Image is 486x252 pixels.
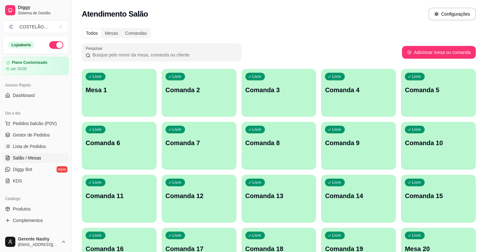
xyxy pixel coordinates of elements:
[13,166,32,173] span: Diggy Bot
[3,234,69,249] button: Gerente Nashy[EMAIL_ADDRESS][DOMAIN_NAME]
[3,20,69,33] button: Select a team
[252,180,261,185] p: Livre
[86,85,153,94] p: Mesa 1
[3,57,69,75] a: Plano Customizadoaté 26/09
[11,66,27,71] article: até 26/09
[82,69,157,117] button: LivreMesa 1
[86,138,153,147] p: Comanda 6
[252,74,261,79] p: Livre
[49,41,63,49] button: Alterar Status
[3,3,69,18] a: DiggySistema de Gestão
[101,29,121,38] div: Mesas
[8,41,35,48] div: Loja aberta
[18,236,58,242] span: Gerente Nashy
[3,118,69,129] button: Pedidos balcão (PDV)
[13,178,22,184] span: KDS
[401,122,476,170] button: LivreComanda 10
[122,29,150,38] div: Comandas
[332,180,341,185] p: Livre
[3,215,69,226] a: Complementos
[3,141,69,152] a: Lista de Pedidos
[13,206,31,212] span: Produtos
[3,164,69,174] a: Diggy Botnovo
[245,85,312,94] p: Comanda 3
[93,233,102,238] p: Livre
[3,90,69,100] a: Dashboard
[401,69,476,117] button: LivreComanda 5
[405,191,472,200] p: Comanda 15
[93,74,102,79] p: Livre
[93,180,102,185] p: Livre
[412,74,421,79] p: Livre
[18,11,66,16] span: Sistema de Gestão
[3,194,69,204] div: Catálogo
[19,24,48,30] div: COSTELÃO ...
[162,69,236,117] button: LivreComanda 2
[245,138,312,147] p: Comanda 8
[93,127,102,132] p: Livre
[162,122,236,170] button: LivreComanda 7
[82,29,101,38] div: Todos
[13,92,35,99] span: Dashboard
[166,191,233,200] p: Comanda 12
[82,175,157,223] button: LivreComanda 11
[8,24,14,30] span: C
[82,9,148,19] h2: Atendimento Salão
[3,80,69,90] div: Acesso Rápido
[173,180,181,185] p: Livre
[173,233,181,238] p: Livre
[332,127,341,132] p: Livre
[245,191,312,200] p: Comanda 13
[3,153,69,163] a: Salão / Mesas
[162,175,236,223] button: LivreComanda 12
[412,180,421,185] p: Livre
[13,217,43,224] span: Complementos
[18,242,58,247] span: [EMAIL_ADDRESS][DOMAIN_NAME]
[166,85,233,94] p: Comanda 2
[166,138,233,147] p: Comanda 7
[242,122,316,170] button: LivreComanda 8
[173,74,181,79] p: Livre
[321,175,396,223] button: LivreComanda 14
[173,127,181,132] p: Livre
[3,130,69,140] a: Gestor de Pedidos
[90,52,238,58] input: Pesquisar
[405,138,472,147] p: Comanda 10
[405,85,472,94] p: Comanda 5
[428,8,476,20] button: Configurações
[12,60,47,65] article: Plano Customizado
[252,233,261,238] p: Livre
[325,191,392,200] p: Comanda 14
[13,155,41,161] span: Salão / Mesas
[401,175,476,223] button: LivreComanda 15
[3,108,69,118] div: Dia a dia
[325,85,392,94] p: Comanda 4
[242,175,316,223] button: LivreComanda 13
[332,74,341,79] p: Livre
[412,127,421,132] p: Livre
[13,132,50,138] span: Gestor de Pedidos
[18,5,66,11] span: Diggy
[86,46,105,51] label: Pesquisar
[412,233,421,238] p: Livre
[325,138,392,147] p: Comanda 9
[86,191,153,200] p: Comanda 11
[402,46,476,59] button: Adicionar mesa ou comanda
[321,69,396,117] button: LivreComanda 4
[3,204,69,214] a: Produtos
[321,122,396,170] button: LivreComanda 9
[332,233,341,238] p: Livre
[13,120,57,127] span: Pedidos balcão (PDV)
[242,69,316,117] button: LivreComanda 3
[3,176,69,186] a: KDS
[82,122,157,170] button: LivreComanda 6
[252,127,261,132] p: Livre
[13,143,46,150] span: Lista de Pedidos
